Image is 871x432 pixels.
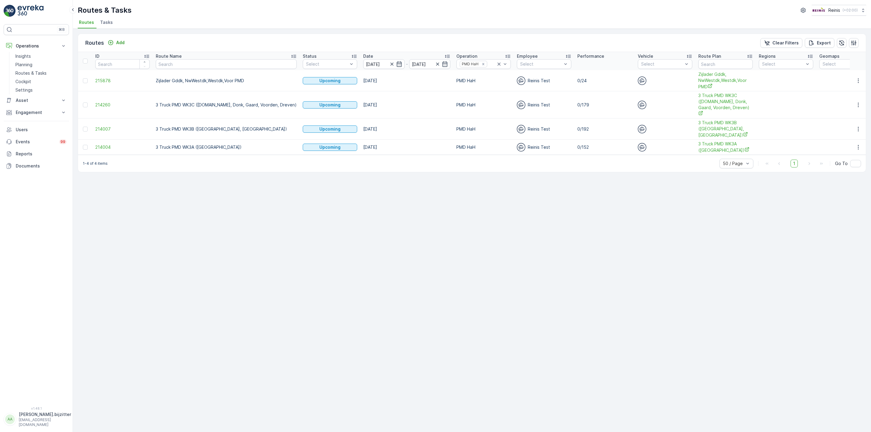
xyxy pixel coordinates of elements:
button: Upcoming [303,125,357,133]
p: Operation [456,53,477,59]
button: Export [805,38,834,48]
span: Routes [79,19,94,25]
td: 0/152 [574,140,635,155]
td: PMD HaH [453,140,514,155]
a: Events99 [4,136,69,148]
span: 3 Truck PMD WK3C ([DOMAIN_NAME], Donk, Gaard, Voorden, Dreven) [698,93,753,117]
td: PMD HaH [453,91,514,119]
a: Zijlader Gddk, NwWestdk,Westdk,Voor PMD [698,71,753,90]
p: Select [823,61,864,67]
td: [DATE] [360,70,453,91]
a: Settings [13,86,69,94]
button: Clear Filters [760,38,802,48]
div: Reinis Test [517,143,571,151]
div: Remove PMD HaH [480,62,487,67]
p: Insights [15,53,31,59]
a: 3 Truck PMD WK3C (V.land, Donk, Gaard, Voorden, Dreven) [698,93,753,117]
a: Documents [4,160,69,172]
input: dd/mm/yyyy [363,59,405,69]
td: 3 Truck PMD WK3C ([DOMAIN_NAME], Donk, Gaard, Voorden, Dreven) [153,91,300,119]
p: Routes & Tasks [78,5,132,15]
p: Performance [577,53,604,59]
img: svg%3e [517,125,525,133]
p: Select [641,61,683,67]
button: Upcoming [303,144,357,151]
td: 0/179 [574,91,635,119]
a: Users [4,124,69,136]
button: Asset [4,94,69,106]
p: Route Name [156,53,182,59]
div: Toggle Row Selected [83,78,88,83]
div: Reinis Test [517,125,571,133]
p: 1-4 of 4 items [83,161,108,166]
p: Routes [85,39,104,47]
span: 3 Truck PMD WK3B ([GEOGRAPHIC_DATA], [GEOGRAPHIC_DATA]) [698,120,753,138]
td: [DATE] [360,91,453,119]
p: 99 [60,139,65,144]
p: Operations [16,43,57,49]
p: Documents [16,163,67,169]
p: Planning [15,62,32,68]
p: - [406,60,408,68]
button: Reinis(+02:00) [812,5,866,16]
p: ( +02:00 ) [843,8,858,13]
img: logo [4,5,16,17]
a: Planning [13,60,69,69]
p: Asset [16,97,57,103]
p: Clear Filters [772,40,799,46]
img: svg%3e [638,143,646,151]
p: Events [16,139,56,145]
p: ⌘B [59,27,65,32]
div: PMD HaH [460,61,479,67]
p: [EMAIL_ADDRESS][DOMAIN_NAME] [19,417,71,427]
p: Status [303,53,317,59]
a: 214004 [95,144,150,150]
p: ID [95,53,99,59]
a: 214007 [95,126,150,132]
p: Geomaps [819,53,840,59]
a: 215878 [95,78,150,84]
div: Reinis Test [517,76,571,85]
span: 214260 [95,102,150,108]
p: Employee [517,53,538,59]
input: dd/mm/yyyy [409,59,451,69]
p: Upcoming [319,78,341,84]
span: 1 [791,160,798,167]
td: [DATE] [360,119,453,140]
p: Add [116,40,125,46]
a: 3 Truck PMD WK3B (Hekelingen, Kreek) [698,120,753,138]
a: Routes & Tasks [13,69,69,77]
p: [PERSON_NAME].bijzitter [19,411,71,417]
p: Reinis [828,7,840,13]
div: Toggle Row Selected [83,102,88,107]
span: Tasks [100,19,113,25]
p: Select [306,61,348,67]
a: Cockpit [13,77,69,86]
td: PMD HaH [453,119,514,140]
input: Search [156,59,297,69]
button: Upcoming [303,101,357,109]
p: Settings [15,87,33,93]
div: Toggle Row Selected [83,145,88,150]
p: Upcoming [319,126,341,132]
td: 0/192 [574,119,635,140]
div: Reinis Test [517,101,571,109]
img: logo_light-DOdMpM7g.png [18,5,44,17]
td: [DATE] [360,140,453,155]
img: svg%3e [638,101,646,109]
button: Upcoming [303,77,357,84]
p: Regions [759,53,776,59]
button: Add [105,39,127,46]
p: Route Plan [698,53,721,59]
a: 3 Truck PMD WK3A (Vogelenzang) [698,141,753,153]
div: Toggle Row Selected [83,127,88,132]
a: Reports [4,148,69,160]
p: Upcoming [319,144,341,150]
span: 3 Truck PMD WK3A ([GEOGRAPHIC_DATA]) [698,141,753,153]
img: svg%3e [517,143,525,151]
img: svg%3e [517,76,525,85]
p: Date [363,53,373,59]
